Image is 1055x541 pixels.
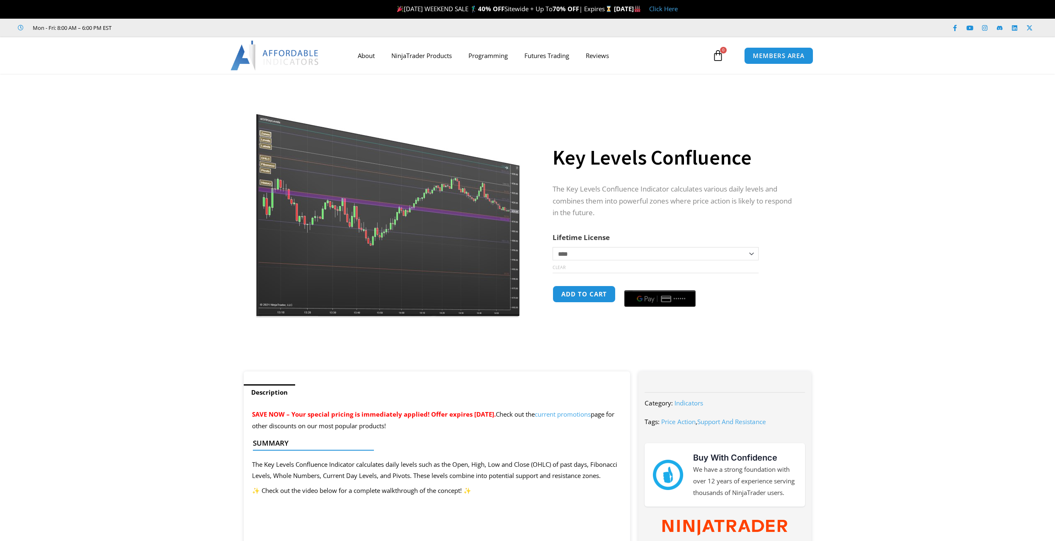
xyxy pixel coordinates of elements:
img: ⌛ [606,6,612,12]
a: MEMBERS AREA [744,47,813,64]
a: Support And Resistance [697,417,766,426]
h4: Summary [253,439,615,447]
img: 🎉 [397,6,403,12]
img: Key Levels 1 | Affordable Indicators – NinjaTrader [255,88,522,318]
a: current promotions [535,410,591,418]
iframe: Secure payment input frame [623,284,697,285]
span: , [661,417,766,426]
a: Indicators [674,399,703,407]
text: •••••• [674,296,686,302]
a: Price Action [661,417,696,426]
nav: Menu [349,46,710,65]
a: Click Here [649,5,678,13]
iframe: Customer reviews powered by Trustpilot [123,24,247,32]
button: Buy with GPay [624,290,696,307]
img: mark thumbs good 43913 | Affordable Indicators – NinjaTrader [653,460,683,490]
a: 0 [700,44,736,68]
span: [DATE] WEEKEND SALE 🏌️‍♂️ Sitewide + Up To | Expires [395,5,614,13]
img: NinjaTrader Wordmark color RGB | Affordable Indicators – NinjaTrader [662,520,787,536]
span: SAVE NOW – Your special pricing is immediately applied! Offer expires [DATE]. [252,410,496,418]
span: 0 [720,47,727,53]
strong: [DATE] [614,5,641,13]
button: Add to cart [553,286,616,303]
a: NinjaTrader Products [383,46,460,65]
img: LogoAI | Affordable Indicators – NinjaTrader [230,41,320,70]
h3: Buy With Confidence [693,451,797,464]
img: 🏭 [634,6,640,12]
span: Category: [645,399,673,407]
strong: 70% OFF [553,5,579,13]
h1: Key Levels Confluence [553,143,795,172]
a: Reviews [577,46,617,65]
a: About [349,46,383,65]
p: The Key Levels Confluence Indicator calculates daily levels such as the Open, High, Low and Close... [252,459,622,482]
a: Futures Trading [516,46,577,65]
p: ✨ Check out the video below for a complete walkthrough of the concept! ✨ [252,485,622,497]
span: Mon - Fri: 8:00 AM – 6:00 PM EST [31,23,112,33]
span: MEMBERS AREA [753,53,805,59]
strong: 40% OFF [478,5,504,13]
a: Description [244,384,295,400]
a: Programming [460,46,516,65]
a: Clear options [553,264,565,270]
p: We have a strong foundation with over 12 years of experience serving thousands of NinjaTrader users. [693,464,797,499]
span: Tags: [645,417,660,426]
p: The Key Levels Confluence Indicator calculates various daily levels and combines them into powerf... [553,183,795,219]
label: Lifetime License [553,233,610,242]
p: Check out the page for other discounts on our most popular products! [252,409,622,432]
